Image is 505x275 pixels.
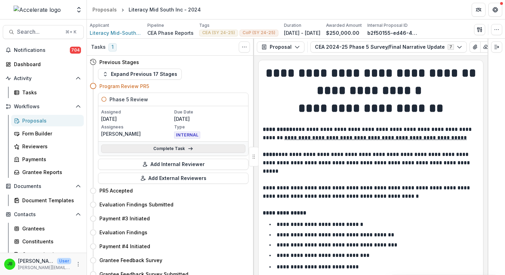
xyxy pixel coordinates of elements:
div: Payments [22,156,78,163]
p: Internal Proposal ID [367,22,408,29]
div: Communications [22,251,78,258]
nav: breadcrumb [90,5,204,15]
div: Constituents [22,238,78,245]
button: Open Contacts [3,209,84,220]
button: Add Internal Reviewer [98,159,249,170]
span: INTERNAL [174,132,200,139]
span: Notifications [14,47,70,53]
button: View Attached Files [470,41,481,53]
p: Pipeline [147,22,164,29]
div: Grantee Reports [22,168,78,176]
a: Form Builder [11,128,84,139]
p: [DATE] [174,115,246,123]
p: b2f50155-ed46-4ab9-8f96-1b07214987c8 [367,29,420,37]
div: ⌘ + K [64,28,78,36]
button: Expand right [491,41,502,53]
p: [DATE] - [DATE] [284,29,320,37]
h4: PR5 Accepted [99,187,133,194]
span: 704 [70,47,81,54]
span: Documents [14,183,73,189]
h4: Payment #4 Initiated [99,243,150,250]
p: Due Date [174,109,246,115]
p: $250,000.00 [326,29,359,37]
p: Tags [199,22,210,29]
p: Awarded Amount [326,22,362,29]
button: More [74,260,82,268]
h5: Phase 5 Review [109,96,148,103]
button: Open Documents [3,181,84,192]
h4: Evaluation Findings [99,229,147,236]
div: Grantees [22,225,78,232]
h4: Payment #3 Initiated [99,215,150,222]
a: Dashboard [3,58,84,70]
span: Contacts [14,212,73,218]
p: CEA Phase Reports [147,29,194,37]
button: Notifications704 [3,45,84,56]
div: Form Builder [22,130,78,137]
img: Accelerate logo [14,6,61,14]
a: Complete Task [101,144,245,153]
button: CEA 2024-25 Phase 5 Survey/Final Narrative Update7 [310,41,467,53]
p: [DATE] [101,115,173,123]
a: Constituents [11,236,84,247]
h4: Evaluation Findings Submitted [99,201,173,208]
button: Proposal [257,41,304,53]
a: Proposals [11,115,84,126]
div: Reviewers [22,143,78,150]
p: Assigned [101,109,173,115]
span: Activity [14,76,73,81]
button: Open Activity [3,73,84,84]
a: Document Templates [11,195,84,206]
div: Document Templates [22,197,78,204]
p: Duration [284,22,301,29]
span: Search... [17,29,61,35]
h4: Previous Stages [99,58,139,66]
button: Add External Reviewers [98,173,249,184]
h4: Grantee Feedback Survey [99,257,162,264]
a: Tasks [11,87,84,98]
div: Tasks [22,89,78,96]
p: Assignees [101,124,173,130]
h4: Program Review PR5 [99,82,149,90]
div: Proposals [22,117,78,124]
button: Toggle View Cancelled Tasks [239,41,250,53]
a: Communications [11,249,84,260]
a: Reviewers [11,141,84,152]
span: CEA (SY 24-25) [202,30,235,35]
a: Proposals [90,5,120,15]
span: Workflows [14,104,73,110]
span: 1 [108,43,117,52]
div: Jennifer Bronson [7,262,13,266]
a: Literacy Mid-South, Inc. [90,29,142,37]
button: Open entity switcher [74,3,84,17]
button: Get Help [488,3,502,17]
p: [PERSON_NAME] [18,257,54,265]
button: Search... [3,25,84,39]
button: Expand Previous 17 Stages [98,69,182,80]
p: User [57,258,71,264]
button: Open Workflows [3,101,84,112]
a: Payments [11,154,84,165]
h3: Tasks [91,44,106,50]
div: Dashboard [14,61,78,68]
p: [PERSON_NAME] [101,130,173,137]
p: [PERSON_NAME][EMAIL_ADDRESS][PERSON_NAME][DOMAIN_NAME] [18,265,71,271]
p: Applicant [90,22,109,29]
span: CoP (SY 24-25) [243,30,275,35]
a: Grantee Reports [11,166,84,178]
p: Type [174,124,246,130]
div: Proposals [92,6,117,13]
button: Partners [472,3,486,17]
div: Literacy Mid South Inc - 2024 [129,6,201,13]
a: Grantees [11,223,84,234]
